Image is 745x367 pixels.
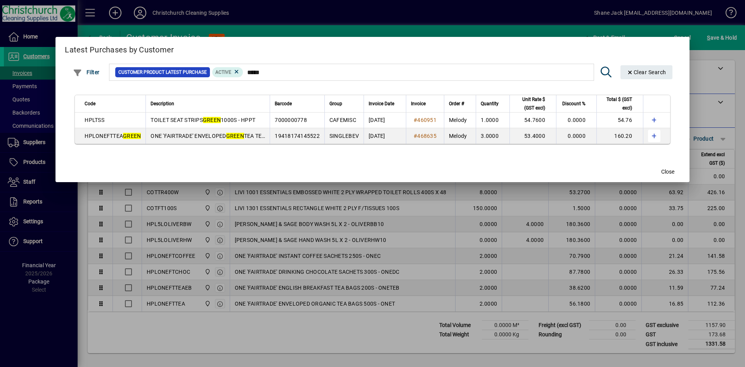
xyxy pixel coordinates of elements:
[123,133,141,139] em: GREEN
[275,133,320,139] span: 19418174145522
[73,69,100,75] span: Filter
[481,99,506,108] div: Quantity
[476,113,509,128] td: 1.0000
[85,133,141,139] span: HPLONEFTTEA
[226,133,244,139] em: GREEN
[85,117,104,123] span: HPLTSS
[329,133,359,139] span: SINGLEBEV
[411,132,439,140] a: #468635
[151,117,255,123] span: TOILET SEAT STRIPS 1000S - HPPT
[411,116,439,124] a: #460951
[515,95,552,112] div: Unit Rate $ (GST excl)
[411,99,426,108] span: Invoice
[601,95,639,112] div: Total $ (GST excl)
[275,99,292,108] span: Barcode
[561,99,593,108] div: Discount %
[151,99,265,108] div: Description
[275,99,320,108] div: Barcode
[151,99,174,108] span: Description
[417,117,437,123] span: 460951
[55,37,690,59] h2: Latest Purchases by Customer
[411,99,439,108] div: Invoice
[414,117,417,123] span: #
[449,99,464,108] span: Order #
[481,99,499,108] span: Quantity
[556,128,596,144] td: 0.0000
[118,68,207,76] span: Customer Product Latest Purchase
[444,113,476,128] td: Melody
[562,99,586,108] span: Discount %
[515,95,545,112] span: Unit Rate $ (GST excl)
[151,133,317,139] span: ONE 'FAIRTRADE' ENVELOPED TEA TEA BAGS 200S - ONEGT
[414,133,417,139] span: #
[203,117,221,123] em: GREEN
[364,113,406,128] td: [DATE]
[329,117,356,123] span: CAFEMISC
[661,168,674,176] span: Close
[601,95,632,112] span: Total $ (GST excl)
[476,128,509,144] td: 3.0000
[275,117,307,123] span: 7000000778
[369,99,394,108] span: Invoice Date
[655,165,680,179] button: Close
[329,99,342,108] span: Group
[509,113,556,128] td: 54.7600
[212,67,243,77] mat-chip: Product Activation Status: Active
[620,65,672,79] button: Clear
[627,69,666,75] span: Clear Search
[509,128,556,144] td: 53.4000
[369,99,401,108] div: Invoice Date
[444,128,476,144] td: Melody
[85,99,95,108] span: Code
[85,99,141,108] div: Code
[596,128,643,144] td: 160.20
[215,70,231,75] span: Active
[329,99,359,108] div: Group
[449,99,471,108] div: Order #
[364,128,406,144] td: [DATE]
[71,65,102,79] button: Filter
[596,113,643,128] td: 54.76
[556,113,596,128] td: 0.0000
[417,133,437,139] span: 468635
